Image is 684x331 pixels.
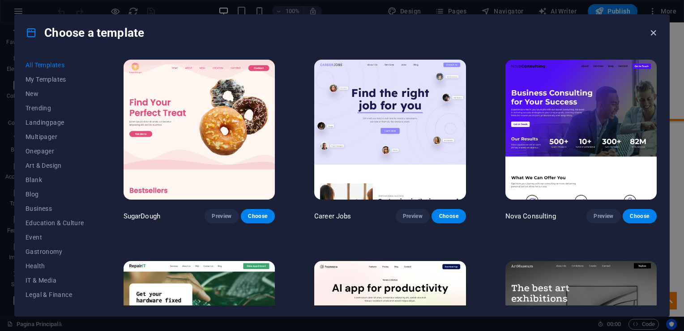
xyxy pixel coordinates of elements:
span: New [26,90,84,97]
p: SugarDough [124,212,160,221]
img: Career Jobs [314,60,466,200]
button: Choose [623,209,657,223]
button: Trending [26,101,84,115]
span: Choose [439,213,458,220]
button: Landingpage [26,115,84,130]
span: Multipager [26,133,84,140]
span: Blank [26,176,84,183]
span: Business [26,205,84,212]
span: Choose [248,213,268,220]
span: Education & Culture [26,219,84,226]
button: Legal & Finance [26,287,84,302]
button: All Templates [26,58,84,72]
span: Health [26,262,84,270]
span: Preview [594,213,613,220]
span: Landingpage [26,119,84,126]
button: Preview [586,209,620,223]
span: Art & Design [26,162,84,169]
span: Blog [26,191,84,198]
span: Trending [26,105,84,112]
button: Art & Design [26,158,84,173]
button: Education & Culture [26,216,84,230]
span: Legal & Finance [26,291,84,298]
span: Preview [403,213,423,220]
button: My Templates [26,72,84,87]
button: IT & Media [26,273,84,287]
img: SugarDough [124,60,275,200]
button: Blank [26,173,84,187]
button: Business [26,201,84,216]
button: Health [26,259,84,273]
button: Choose [241,209,275,223]
button: Preview [205,209,239,223]
span: All Templates [26,61,84,69]
a: Terapie ABA [113,191,535,230]
span: Choose [630,213,650,220]
button: Non-Profit [26,302,84,316]
span: Onepager [26,148,84,155]
p: Nova Consulting [505,212,556,221]
span: Gastronomy [26,248,84,255]
span: Preview [212,213,231,220]
span: Event [26,234,84,241]
h4: Choose a template [26,26,144,40]
button: Event [26,230,84,244]
button: Gastronomy [26,244,84,259]
button: Blog [26,187,84,201]
button: Choose [432,209,466,223]
p: Career Jobs [314,212,351,221]
button: New [26,87,84,101]
button: Onepager [26,144,84,158]
span: My Templates [26,76,84,83]
button: Multipager [26,130,84,144]
span: IT & Media [26,277,84,284]
button: Preview [396,209,430,223]
img: Nova Consulting [505,60,657,200]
